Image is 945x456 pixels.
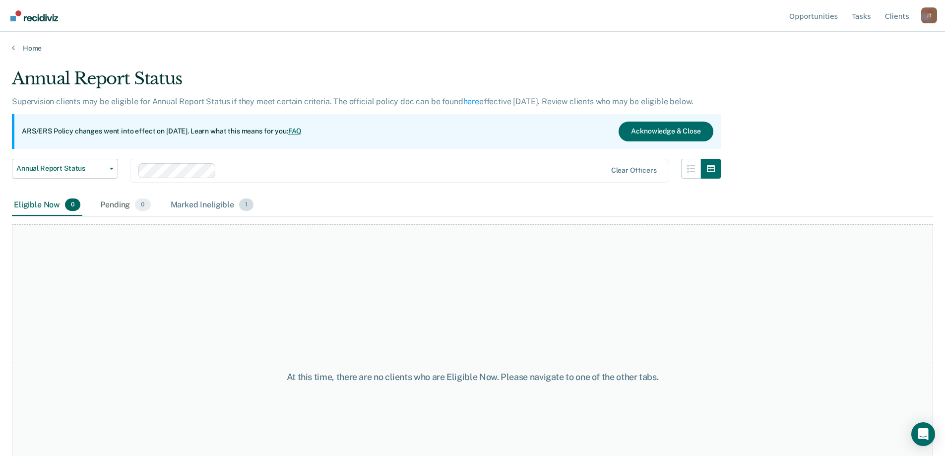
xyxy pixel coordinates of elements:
[10,10,58,21] img: Recidiviz
[12,44,933,53] a: Home
[12,68,721,97] div: Annual Report Status
[288,127,302,135] a: FAQ
[12,195,82,216] div: Eligible Now0
[239,198,253,211] span: 1
[16,164,106,173] span: Annual Report Status
[12,97,693,106] p: Supervision clients may be eligible for Annual Report Status if they meet certain criteria. The o...
[98,195,152,216] div: Pending0
[911,422,935,446] div: Open Intercom Messenger
[12,159,118,179] button: Annual Report Status
[22,127,302,136] p: ARS/ERS Policy changes went into effect on [DATE]. Learn what this means for you:
[243,372,703,383] div: At this time, there are no clients who are Eligible Now. Please navigate to one of the other tabs.
[611,166,657,175] div: Clear officers
[463,97,479,106] a: here
[921,7,937,23] button: Profile dropdown button
[65,198,80,211] span: 0
[169,195,256,216] div: Marked Ineligible1
[135,198,150,211] span: 0
[619,122,713,141] button: Acknowledge & Close
[921,7,937,23] div: J T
